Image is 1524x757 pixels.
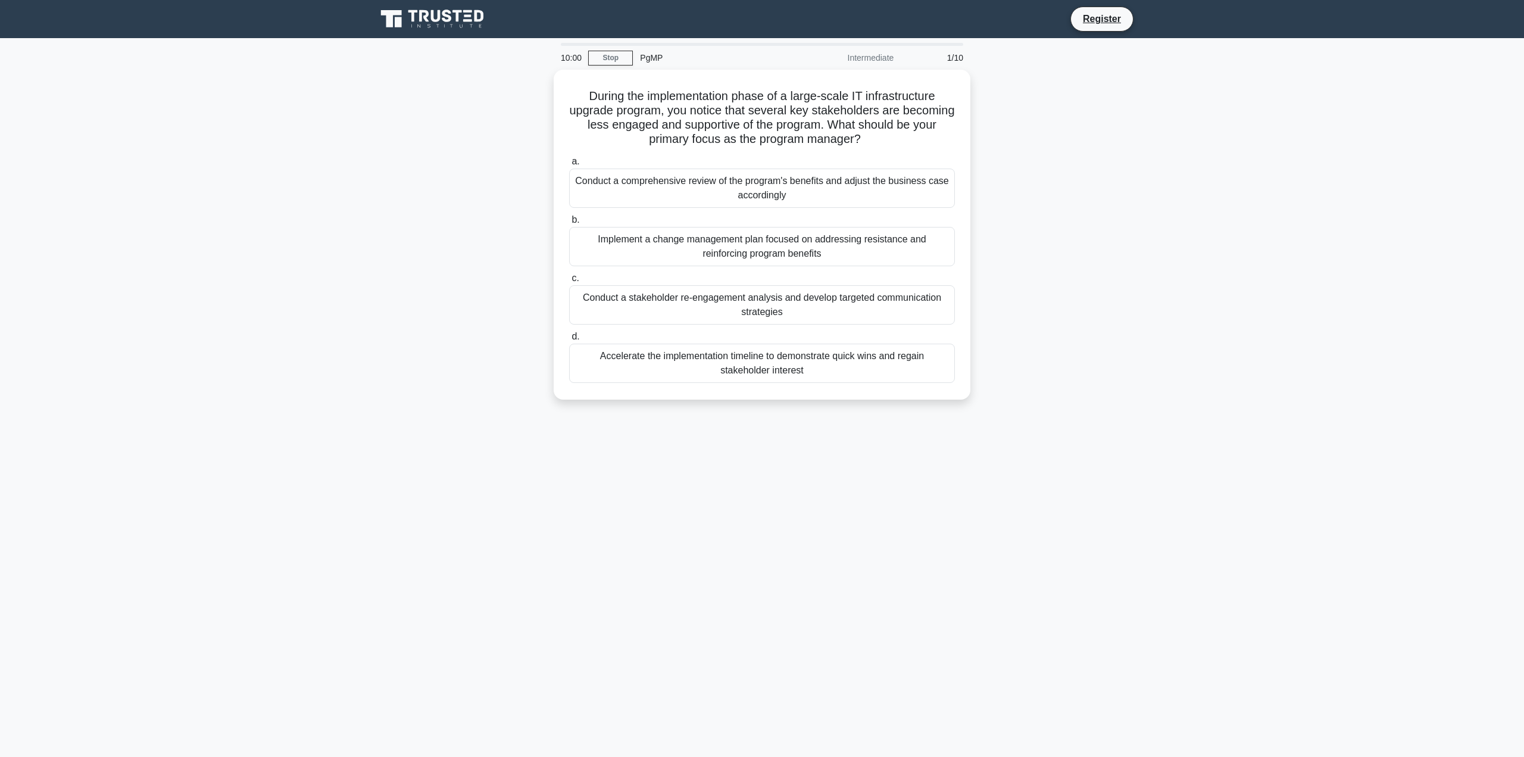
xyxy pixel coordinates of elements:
[797,46,901,70] div: Intermediate
[569,344,955,383] div: Accelerate the implementation timeline to demonstrate quick wins and regain stakeholder interest
[571,156,579,166] span: a.
[633,46,797,70] div: PgMP
[571,331,579,341] span: d.
[568,89,956,147] h5: During the implementation phase of a large-scale IT infrastructure upgrade program, you notice th...
[1076,11,1128,26] a: Register
[569,285,955,325] div: Conduct a stakeholder re-engagement analysis and develop targeted communication strategies
[571,214,579,225] span: b.
[901,46,970,70] div: 1/10
[554,46,588,70] div: 10:00
[569,169,955,208] div: Conduct a comprehensive review of the program's benefits and adjust the business case accordingly
[588,51,633,66] a: Stop
[571,273,579,283] span: c.
[569,227,955,266] div: Implement a change management plan focused on addressing resistance and reinforcing program benefits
